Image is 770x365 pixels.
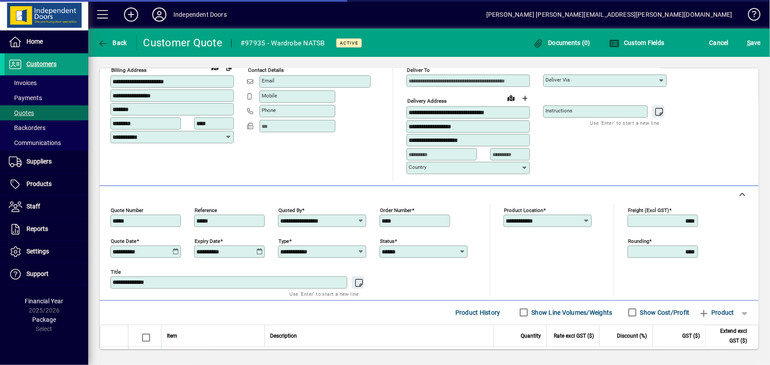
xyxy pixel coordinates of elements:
a: Payments [4,90,88,105]
mat-label: Title [111,268,121,275]
mat-label: Order number [380,207,412,213]
button: Add [117,7,145,22]
span: Products [26,180,52,187]
mat-label: Email [262,78,274,84]
a: Home [4,31,88,53]
span: Home [26,38,43,45]
mat-label: Status [380,238,394,244]
div: #97935 - Wardrobe NATSB [240,36,325,50]
span: Communications [9,139,61,146]
span: Rate excl GST ($) [554,331,594,341]
span: S [747,39,751,46]
span: Reports [26,225,48,232]
button: Documents (0) [531,35,593,51]
mat-label: Rounding [628,238,649,244]
div: [PERSON_NAME] [PERSON_NAME][EMAIL_ADDRESS][PERSON_NAME][DOMAIN_NAME] [486,7,732,22]
a: View on map [504,91,518,105]
label: Show Cost/Profit [639,308,690,317]
button: Copy to Delivery address [222,60,236,74]
button: Cancel [707,35,731,51]
span: Customers [26,60,56,67]
button: Save [745,35,763,51]
mat-hint: Use 'Enter' to start a new line [590,118,660,128]
span: Discount (%) [617,331,647,341]
mat-label: Freight (excl GST) [628,207,669,213]
a: Reports [4,218,88,240]
span: Payments [9,94,42,101]
a: Knowledge Base [741,2,759,30]
label: Show Line Volumes/Weights [530,308,612,317]
button: Profile [145,7,173,22]
mat-label: Reference [195,207,217,213]
a: Quotes [4,105,88,120]
a: Suppliers [4,151,88,173]
span: Cancel [710,36,729,50]
span: Invoices [9,79,37,86]
span: Active [340,40,358,46]
span: Support [26,270,49,277]
span: Extend excl GST ($) [711,326,747,346]
span: GST ($) [682,331,700,341]
button: Back [95,35,129,51]
span: Item [167,331,177,341]
span: Product [699,305,734,320]
a: Products [4,173,88,195]
mat-label: Quote date [111,238,136,244]
mat-hint: Use 'Enter' to start a new line [290,289,359,299]
span: Quotes [9,109,34,116]
span: Financial Year [25,298,64,305]
app-page-header-button: Back [88,35,137,51]
mat-label: Instructions [545,108,572,114]
mat-label: Mobile [262,93,277,99]
mat-label: Quoted by [278,207,302,213]
div: Customer Quote [143,36,223,50]
mat-label: Country [409,164,426,170]
mat-label: Deliver via [545,77,570,83]
span: Staff [26,203,40,210]
span: Description [270,331,297,341]
span: Product History [455,305,500,320]
mat-label: Type [278,238,289,244]
a: Staff [4,196,88,218]
span: Documents (0) [533,39,590,46]
a: Communications [4,135,88,150]
div: Independent Doors [173,7,227,22]
mat-label: Product location [504,207,543,213]
mat-label: Deliver To [407,67,430,73]
button: Custom Fields [607,35,667,51]
span: Back [98,39,127,46]
a: Backorders [4,120,88,135]
span: Package [32,316,56,323]
a: Invoices [4,75,88,90]
button: Choose address [518,91,532,105]
span: Custom Fields [609,39,665,46]
span: Backorders [9,124,45,131]
span: Quantity [521,331,541,341]
mat-label: Expiry date [195,238,220,244]
span: Suppliers [26,158,52,165]
a: Support [4,263,88,285]
mat-label: Quote number [111,207,143,213]
span: Settings [26,248,49,255]
button: Product [694,305,739,320]
mat-label: Phone [262,107,276,113]
a: View on map [208,60,222,74]
a: Settings [4,241,88,263]
button: Product History [452,305,504,320]
span: ave [747,36,761,50]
